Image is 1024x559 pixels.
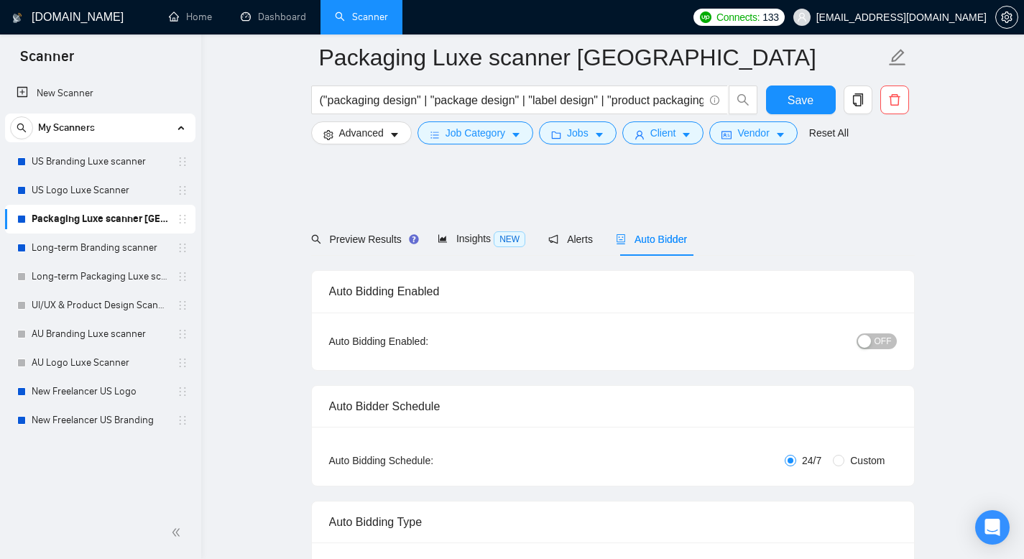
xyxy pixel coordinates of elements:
[418,121,533,144] button: barsJob Categorycaret-down
[177,328,188,340] span: holder
[635,129,645,140] span: user
[32,406,168,435] a: New Freelancer US Branding
[177,415,188,426] span: holder
[888,48,907,67] span: edit
[622,121,704,144] button: userClientcaret-down
[11,123,32,133] span: search
[9,46,86,76] span: Scanner
[709,121,797,144] button: idcardVendorcaret-down
[32,176,168,205] a: US Logo Luxe Scanner
[32,377,168,406] a: New Freelancer US Logo
[616,234,687,245] span: Auto Bidder
[407,233,420,246] div: Tooltip anchor
[567,125,589,141] span: Jobs
[319,40,885,75] input: Scanner name...
[710,96,719,105] span: info-circle
[809,125,849,141] a: Reset All
[389,129,400,140] span: caret-down
[171,525,185,540] span: double-left
[329,333,518,349] div: Auto Bidding Enabled:
[177,156,188,167] span: holder
[177,185,188,196] span: holder
[729,93,757,106] span: search
[177,300,188,311] span: holder
[737,125,769,141] span: Vendor
[32,320,168,348] a: AU Branding Luxe scanner
[32,205,168,234] a: Packaging Luxe scanner [GEOGRAPHIC_DATA]
[5,79,195,108] li: New Scanner
[329,502,897,542] div: Auto Bidding Type
[616,234,626,244] span: robot
[311,234,321,244] span: search
[681,129,691,140] span: caret-down
[996,11,1018,23] span: setting
[177,242,188,254] span: holder
[539,121,617,144] button: folderJobscaret-down
[594,129,604,140] span: caret-down
[880,86,909,114] button: delete
[796,453,827,468] span: 24/7
[797,12,807,22] span: user
[10,116,33,139] button: search
[311,121,412,144] button: settingAdvancedcaret-down
[320,91,704,109] input: Search Freelance Jobs...
[995,11,1018,23] a: setting
[548,234,558,244] span: notification
[32,262,168,291] a: Long-term Packaging Luxe scanner
[5,114,195,435] li: My Scanners
[762,9,778,25] span: 133
[511,129,521,140] span: caret-down
[844,453,890,468] span: Custom
[329,271,897,312] div: Auto Bidding Enabled
[844,93,872,106] span: copy
[12,6,22,29] img: logo
[700,11,711,23] img: upwork-logo.png
[721,129,732,140] span: idcard
[38,114,95,142] span: My Scanners
[241,11,306,23] a: dashboardDashboard
[551,129,561,140] span: folder
[311,234,415,245] span: Preview Results
[650,125,676,141] span: Client
[329,453,518,468] div: Auto Bidding Schedule:
[177,271,188,282] span: holder
[329,386,897,427] div: Auto Bidder Schedule
[430,129,440,140] span: bars
[729,86,757,114] button: search
[995,6,1018,29] button: setting
[32,234,168,262] a: Long-term Branding scanner
[775,129,785,140] span: caret-down
[323,129,333,140] span: setting
[975,510,1010,545] div: Open Intercom Messenger
[32,291,168,320] a: UI/UX & Product Design Scanner
[446,125,505,141] span: Job Category
[788,91,813,109] span: Save
[494,231,525,247] span: NEW
[875,333,892,349] span: OFF
[169,11,212,23] a: homeHome
[548,234,593,245] span: Alerts
[339,125,384,141] span: Advanced
[716,9,760,25] span: Connects:
[438,234,448,244] span: area-chart
[32,348,168,377] a: AU Logo Luxe Scanner
[177,213,188,225] span: holder
[881,93,908,106] span: delete
[438,233,525,244] span: Insights
[177,386,188,397] span: holder
[766,86,836,114] button: Save
[177,357,188,369] span: holder
[17,79,184,108] a: New Scanner
[335,11,388,23] a: searchScanner
[844,86,872,114] button: copy
[32,147,168,176] a: US Branding Luxe scanner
